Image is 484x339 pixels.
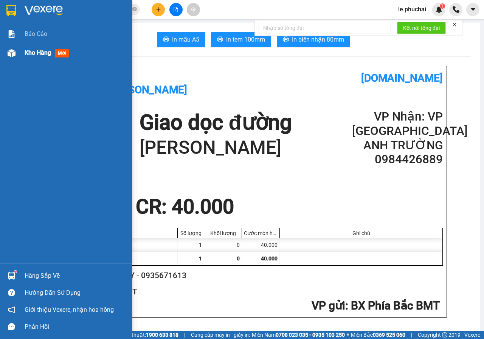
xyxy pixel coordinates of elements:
[14,271,17,273] sup: 1
[140,136,292,160] h1: [PERSON_NAME]
[169,3,183,16] button: file-add
[442,332,447,337] span: copyright
[109,331,178,339] span: Hỗ trợ kỹ thuật:
[8,323,15,330] span: message
[361,72,443,84] b: [DOMAIN_NAME]
[191,7,196,12] span: aim
[392,5,432,14] span: le.phuchai
[140,110,292,136] h1: Giao dọc đường
[237,255,240,262] span: 0
[351,331,405,339] span: Miền Bắc
[242,238,280,252] div: 40.000
[452,22,457,27] span: close
[25,270,127,282] div: Hàng sắp về
[6,6,67,25] div: BX Phía Bắc BMT
[8,289,15,296] span: question-circle
[259,22,391,34] input: Nhập số tổng đài
[466,3,479,16] button: caret-down
[352,152,443,167] h2: 0984426889
[347,333,349,336] span: ⚪️
[6,25,67,34] div: THẢO VY
[25,321,127,333] div: Phản hồi
[206,230,240,236] div: Khối lượng
[6,5,16,16] img: logo-vxr
[453,6,459,13] img: phone-icon
[136,195,234,218] span: CR : 40.000
[8,30,16,38] img: solution-icon
[8,49,16,57] img: warehouse-icon
[252,331,345,339] span: Miền Nam
[25,49,51,56] span: Kho hàng
[312,299,345,312] span: VP gửi
[25,305,114,314] span: Giới thiệu Vexere, nhận hoa hồng
[199,255,202,262] span: 1
[132,7,137,11] span: close-circle
[72,34,158,44] div: 0984426889
[163,36,169,43] span: printer
[172,35,199,44] span: In mẫu A5
[64,298,440,314] h2: : BX Phía Bắc BMT
[25,29,47,39] span: Báo cáo
[72,44,83,52] span: DĐ:
[72,53,158,66] span: [PERSON_NAME]
[178,238,204,252] div: 1
[152,3,165,16] button: plus
[180,230,202,236] div: Số lượng
[72,6,158,25] div: VP [GEOGRAPHIC_DATA]
[352,110,443,138] h2: VP Nhận: VP [GEOGRAPHIC_DATA]
[226,35,265,44] span: In tem 100mm
[292,35,344,44] span: In biên nhận 80mm
[191,331,250,339] span: Cung cấp máy in - giấy in:
[72,7,90,15] span: Nhận:
[470,6,476,13] span: caret-down
[440,3,445,9] sup: 1
[411,331,412,339] span: |
[276,332,345,338] strong: 0708 023 035 - 0935 103 250
[282,230,441,236] div: Ghi chú
[157,32,205,47] button: printerIn mẫu A5
[244,230,278,236] div: Cước món hàng
[6,7,18,15] span: Gửi:
[156,7,161,12] span: plus
[261,255,278,262] span: 40.000
[8,306,15,313] span: notification
[6,34,67,44] div: 0935671613
[146,332,178,338] strong: 1900 633 818
[132,6,137,13] span: close-circle
[283,36,289,43] span: printer
[184,331,185,339] span: |
[441,3,444,9] span: 1
[211,32,271,47] button: printerIn tem 100mm
[64,286,440,298] h2: Lấy dọc đường: BMT
[72,25,158,34] div: ANH TRƯỜNG
[373,332,405,338] strong: 0369 525 060
[217,36,223,43] span: printer
[397,22,446,34] button: Kết nối tổng đài
[436,6,442,13] img: icon-new-feature
[173,7,178,12] span: file-add
[352,138,443,153] h2: ANH TRƯỜNG
[25,287,127,299] div: Hướng dẫn sử dụng
[17,44,41,57] span: BMT
[8,272,16,280] img: warehouse-icon
[6,48,17,56] span: DĐ:
[64,269,440,282] h2: Người gửi: THẢO VY - 0935671613
[55,49,69,57] span: mới
[105,84,187,96] b: [PERSON_NAME]
[277,32,350,47] button: printerIn biên nhận 80mm
[204,238,242,252] div: 0
[187,3,200,16] button: aim
[403,24,440,32] span: Kết nối tổng đài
